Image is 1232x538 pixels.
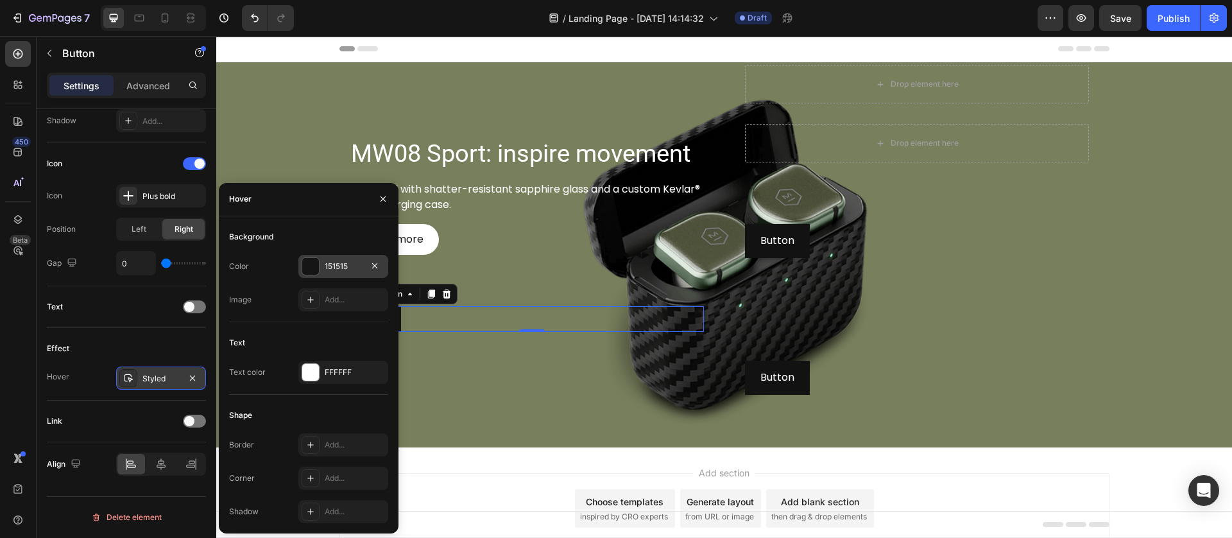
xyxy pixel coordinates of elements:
[569,12,704,25] span: Landing Page - [DATE] 14:14:32
[47,371,69,383] div: Hover
[229,337,245,349] div: Text
[10,235,31,245] div: Beta
[325,439,385,451] div: Add...
[477,430,538,444] span: Add section
[1147,5,1201,31] button: Publish
[370,459,447,473] div: Choose templates
[674,43,742,53] div: Drop element here
[325,294,385,306] div: Add...
[544,333,578,351] p: Button
[529,188,594,222] button: <p>Button</p>
[47,456,83,473] div: Align
[470,459,538,473] div: Generate layout
[229,261,249,272] div: Color
[544,196,578,214] p: Button
[325,261,362,272] div: 151515
[748,12,767,24] span: Draft
[126,79,170,92] p: Advanced
[47,223,76,235] div: Position
[62,46,171,61] p: Button
[325,506,385,517] div: Add...
[1099,5,1142,31] button: Save
[242,5,294,31] div: Undo/Redo
[229,367,266,378] div: Text color
[142,191,203,202] div: Plus bold
[1188,475,1219,506] div: Open Intercom Messenger
[229,294,252,306] div: Image
[12,137,31,147] div: 450
[229,506,259,517] div: Shadow
[565,459,643,473] div: Add blank section
[47,301,63,313] div: Text
[84,10,90,26] p: 7
[325,367,385,378] div: FFFFFF
[47,415,62,427] div: Link
[1158,12,1190,25] div: Publish
[325,473,385,484] div: Add...
[229,193,252,205] div: Hover
[64,79,99,92] p: Settings
[142,116,203,127] div: Add...
[529,325,594,359] button: <p>Button</p>
[47,507,206,528] button: Delete element
[47,115,76,126] div: Shadow
[563,12,566,25] span: /
[132,223,146,235] span: Left
[1110,13,1131,24] span: Save
[47,158,62,169] div: Icon
[216,36,1232,538] iframe: To enrich screen reader interactions, please activate Accessibility in Grammarly extension settings
[91,510,162,525] div: Delete element
[175,223,193,235] span: Right
[47,343,69,354] div: Effect
[117,252,155,275] input: Auto
[674,102,742,112] div: Drop element here
[142,373,180,385] div: Styled
[47,190,62,202] div: Icon
[229,231,273,243] div: Background
[47,255,80,272] div: Gap
[229,473,255,484] div: Corner
[229,410,252,421] div: Shape
[229,439,254,451] div: Border
[5,5,96,31] button: 7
